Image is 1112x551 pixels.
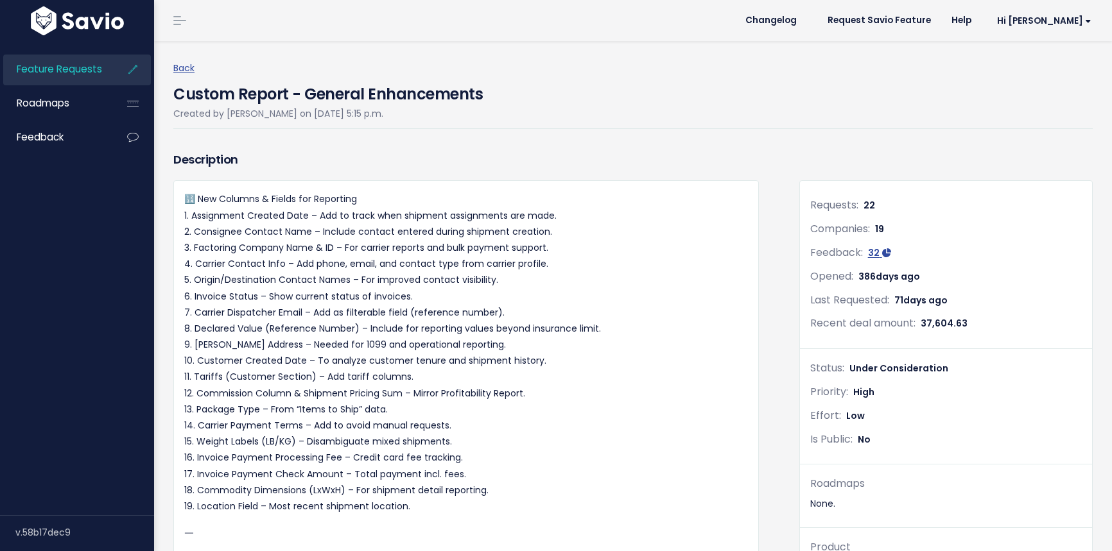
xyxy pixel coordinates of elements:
[894,294,948,307] span: 71
[3,89,107,118] a: Roadmaps
[17,96,69,110] span: Roadmaps
[810,496,1082,512] div: None.
[941,11,982,30] a: Help
[903,294,948,307] span: days ago
[864,199,875,212] span: 22
[982,11,1102,31] a: Hi [PERSON_NAME]
[921,317,968,330] span: 37,604.63
[868,246,880,259] span: 32
[810,198,858,212] span: Requests:
[810,384,848,399] span: Priority:
[875,223,884,235] span: 19
[810,408,841,423] span: Effort:
[3,55,107,84] a: Feature Requests
[3,123,107,152] a: Feedback
[997,16,1091,26] span: Hi [PERSON_NAME]
[810,245,863,260] span: Feedback:
[858,270,920,283] span: 386
[28,6,127,35] img: logo-white.9d6f32f41409.svg
[810,360,844,375] span: Status:
[810,432,853,446] span: Is Public:
[858,433,871,446] span: No
[173,107,383,120] span: Created by [PERSON_NAME] on [DATE] 5:15 p.m.
[17,130,64,144] span: Feedback
[810,269,853,284] span: Opened:
[810,292,889,307] span: Last Requested:
[17,62,102,76] span: Feature Requests
[849,362,948,375] span: Under Consideration
[173,62,195,74] a: Back
[876,270,920,283] span: days ago
[810,221,870,236] span: Companies:
[846,409,865,422] span: Low
[15,516,154,549] div: v.58b17dec9
[817,11,941,30] a: Request Savio Feature
[173,151,759,169] h3: Description
[810,475,1082,493] div: Roadmaps
[184,525,748,541] p: ⸻
[184,191,748,514] p: 🔢 New Columns & Fields for Reporting 1. Assignment Created Date – Add to track when shipment assi...
[810,316,916,330] span: Recent deal amount:
[853,386,874,398] span: High
[868,246,891,259] a: 32
[745,16,797,25] span: Changelog
[173,76,483,106] h4: Custom Report - General Enhancements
